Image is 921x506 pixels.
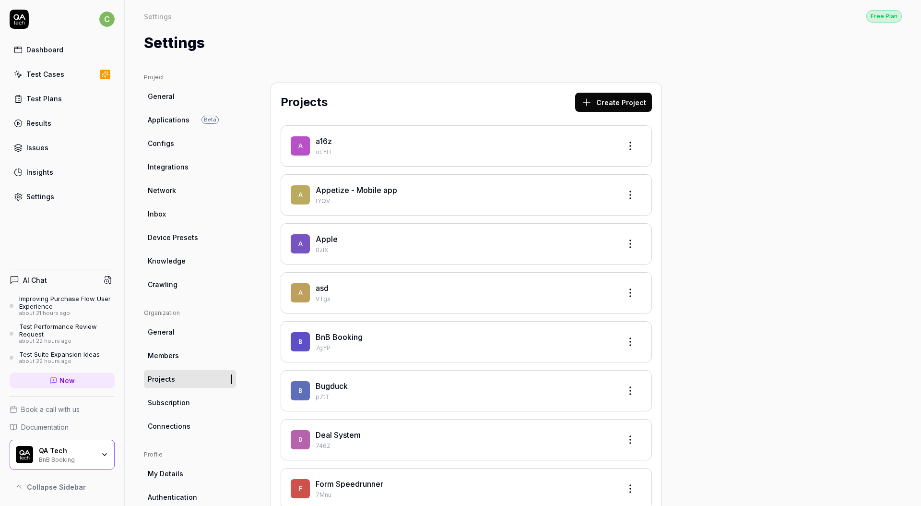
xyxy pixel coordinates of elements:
a: Subscription [144,394,236,411]
p: 7Mnu [316,491,613,499]
div: QA Tech [39,446,94,455]
div: Issues [26,143,48,153]
div: Results [26,118,51,128]
img: QA Tech Logo [16,446,33,463]
a: General [144,87,236,105]
a: a16z [316,136,332,146]
a: Improving Purchase Flow User Experienceabout 21 hours ago [10,295,115,317]
a: Authentication [144,488,236,506]
a: Test Plans [10,89,115,108]
a: Appetize - Mobile app [316,185,397,195]
a: Deal System [316,430,361,440]
a: BnB Booking [316,332,363,342]
p: 746Z [316,442,613,450]
p: VTgx [316,295,613,303]
div: Settings [144,12,172,21]
span: Documentation [21,422,69,432]
span: Beta [201,116,219,124]
span: B [291,332,310,351]
span: Authentication [148,492,197,502]
span: F [291,479,310,498]
span: General [148,327,175,337]
span: Book a call with us [21,404,80,414]
a: Projects [144,370,236,388]
div: about 21 hours ago [19,310,115,317]
a: Free Plan [866,10,902,23]
a: Crawling [144,276,236,293]
span: Members [148,350,179,361]
div: Improving Purchase Flow User Experience [19,295,115,311]
p: p7tT [316,393,613,401]
a: asd [316,283,329,293]
span: D [291,430,310,449]
span: General [148,91,175,101]
a: Apple [316,234,338,244]
span: A [291,234,310,253]
a: My Details [144,465,236,482]
div: Dashboard [26,45,63,55]
a: New [10,373,115,388]
a: Device Presets [144,229,236,246]
a: Test Cases [10,65,115,84]
a: Settings [10,187,115,206]
button: c [99,10,115,29]
a: Insights [10,163,115,181]
span: Connections [148,421,190,431]
div: about 22 hours ago [19,338,115,345]
div: Project [144,73,236,82]
div: BnB Booking [39,455,94,463]
p: oEYH [316,148,613,157]
button: QA Tech LogoQA TechBnB Booking [10,440,115,470]
a: Integrations [144,158,236,176]
span: Integrations [148,162,189,172]
h2: Projects [281,94,328,111]
a: Bugduck [316,381,348,391]
span: New [59,375,75,386]
p: 7gYP [316,344,613,352]
span: Device Presets [148,232,198,242]
span: A [291,185,310,205]
a: General [144,323,236,341]
div: Organization [144,309,236,317]
div: Insights [26,167,53,177]
a: Test Performance Review Requestabout 22 hours ago [10,323,115,345]
a: Book a call with us [10,404,115,414]
p: 0zIX [316,246,613,254]
span: Network [148,185,176,195]
span: Configs [148,138,174,148]
span: Subscription [148,398,190,408]
div: Test Cases [26,69,64,79]
a: Knowledge [144,252,236,270]
h1: Settings [144,32,205,54]
a: Issues [10,138,115,157]
button: Collapse Sidebar [10,477,115,496]
a: Connections [144,417,236,435]
span: a [291,283,310,302]
a: Inbox [144,205,236,223]
div: Test Plans [26,94,62,104]
span: Projects [148,374,175,384]
a: Network [144,181,236,199]
span: Knowledge [148,256,186,266]
span: B [291,381,310,400]
a: Documentation [10,422,115,432]
a: Members [144,347,236,364]
p: tYQV [316,197,613,205]
a: Form Speedrunner [316,479,383,489]
div: Settings [26,192,54,202]
span: a [291,136,310,156]
span: Crawling [148,279,177,289]
button: Create Project [575,93,652,112]
div: Test Performance Review Request [19,323,115,338]
span: Applications [148,115,189,125]
div: Test Suite Expansion Ideas [19,350,100,358]
span: c [99,12,115,27]
span: Collapse Sidebar [27,482,86,492]
a: Dashboard [10,40,115,59]
span: My Details [148,469,183,479]
a: Test Suite Expansion Ideasabout 22 hours ago [10,350,115,365]
span: Inbox [148,209,166,219]
a: ApplicationsBeta [144,111,236,129]
a: Results [10,114,115,133]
